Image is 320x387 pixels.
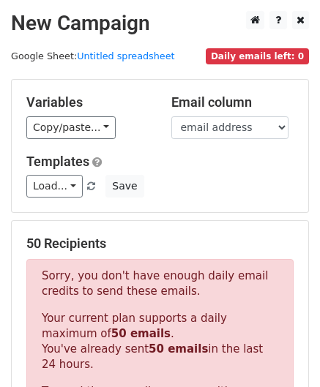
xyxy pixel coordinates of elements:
a: Copy/paste... [26,116,116,139]
button: Save [105,175,144,198]
h5: Variables [26,94,149,110]
a: Untitled spreadsheet [77,50,174,61]
strong: 50 emails [149,342,208,356]
a: Daily emails left: 0 [206,50,309,61]
small: Google Sheet: [11,50,175,61]
h2: New Campaign [11,11,309,36]
h5: 50 Recipients [26,236,294,252]
a: Load... [26,175,83,198]
span: Daily emails left: 0 [206,48,309,64]
h5: Email column [171,94,294,110]
p: Your current plan supports a daily maximum of . You've already sent in the last 24 hours. [42,311,278,372]
strong: 50 emails [111,327,171,340]
p: Sorry, you don't have enough daily email credits to send these emails. [42,268,278,299]
a: Templates [26,154,89,169]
